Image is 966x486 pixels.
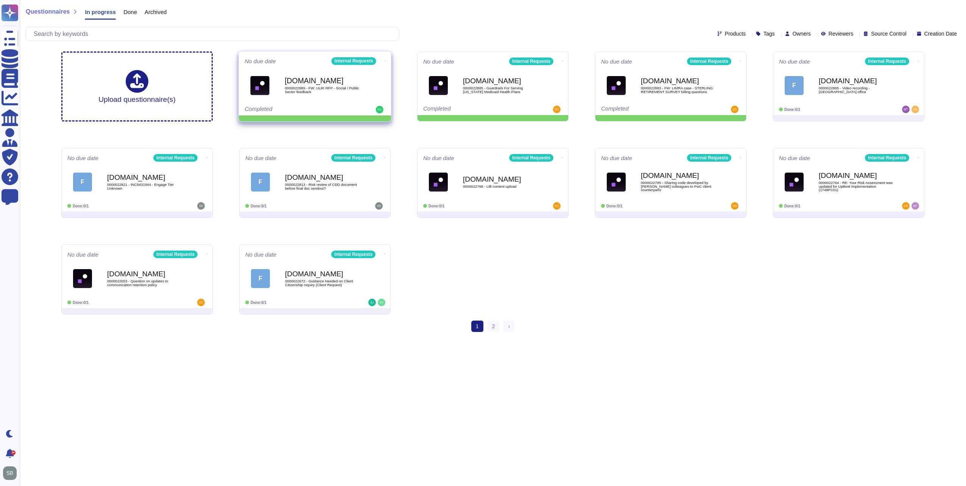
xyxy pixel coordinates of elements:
[429,173,448,192] img: Logo
[250,76,270,95] img: Logo
[285,86,361,93] span: 0000022889 - FW: ULRI RFP - Social / Public Sector feedback
[11,450,16,455] div: 9+
[641,181,717,192] span: 0000022785 - Sharing code developed by [PERSON_NAME] colleagues to PwC client counterparts
[725,31,746,36] span: Products
[924,31,957,36] span: Creation Date
[871,31,906,36] span: Source Control
[251,269,270,288] div: F
[107,174,183,181] b: [DOMAIN_NAME]
[902,202,910,210] img: user
[553,202,561,210] img: user
[107,183,183,190] span: 0000022821 - INC8431944 - Engage Tier Unknown
[245,106,338,114] div: Completed
[508,323,510,329] span: ›
[488,321,500,332] a: 2
[779,59,810,64] span: No due date
[763,31,775,36] span: Tags
[784,204,800,208] span: Done: 0/1
[601,155,632,161] span: No due date
[601,59,632,64] span: No due date
[606,204,622,208] span: Done: 0/1
[332,57,376,65] div: Internal Requests
[793,31,811,36] span: Owners
[687,154,731,162] div: Internal Requests
[641,86,717,93] span: 0000022883 - FW: LIMRA case - STERLING RETIREMENT SURVEY billing questions
[285,279,361,287] span: 0000022672 - Guidance Needed on Client Citizenship Inquiry (Client Request)
[73,301,89,305] span: Done: 0/1
[67,252,98,257] span: No due date
[375,202,383,210] img: user
[509,58,553,65] div: Internal Requests
[779,155,810,161] span: No due date
[471,321,483,332] span: 1
[641,77,717,84] b: [DOMAIN_NAME]
[98,70,176,103] div: Upload questionnaire(s)
[285,183,361,190] span: 0000022813 - Risk review of CDD document before final doc sendout?
[819,77,894,84] b: [DOMAIN_NAME]
[641,172,717,179] b: [DOMAIN_NAME]
[428,204,444,208] span: Done: 0/1
[331,251,375,258] div: Internal Requests
[865,58,909,65] div: Internal Requests
[553,106,561,113] img: user
[378,299,385,306] img: user
[107,270,183,277] b: [DOMAIN_NAME]
[73,269,92,288] img: Logo
[911,106,919,113] img: user
[153,154,198,162] div: Internal Requests
[607,76,626,95] img: Logo
[251,173,270,192] div: F
[368,299,376,306] img: user
[463,176,539,183] b: [DOMAIN_NAME]
[423,155,454,161] span: No due date
[285,270,361,277] b: [DOMAIN_NAME]
[376,106,383,114] img: user
[509,154,553,162] div: Internal Requests
[145,9,167,15] span: Archived
[285,77,361,84] b: [DOMAIN_NAME]
[463,77,539,84] b: [DOMAIN_NAME]
[607,173,626,192] img: Logo
[73,173,92,192] div: F
[26,9,70,15] span: Questionnaires
[601,106,694,113] div: Completed
[829,31,853,36] span: Reviewers
[731,202,739,210] img: user
[463,86,539,93] span: 0000022885 - Guardrails For Serving [US_STATE] Medicaid Health Plans
[73,204,89,208] span: Done: 0/1
[785,173,804,192] img: Logo
[331,154,375,162] div: Internal Requests
[819,172,894,179] b: [DOMAIN_NAME]
[784,107,800,112] span: Done: 0/1
[153,251,198,258] div: Internal Requests
[197,299,205,306] img: user
[245,252,276,257] span: No due date
[819,86,894,93] span: 0000022865 - Video recording - [GEOGRAPHIC_DATA] office
[819,181,894,192] span: 0000022764 - RE: Your Risk Assessment was updated for UpBeet Implementation (1748PC01)
[197,202,205,210] img: user
[423,106,516,113] div: Completed
[251,301,266,305] span: Done: 0/1
[731,106,739,113] img: user
[423,59,454,64] span: No due date
[245,155,276,161] span: No due date
[30,27,399,40] input: Search by keywords
[245,58,276,64] span: No due date
[911,202,919,210] img: user
[85,9,116,15] span: In progress
[285,174,361,181] b: [DOMAIN_NAME]
[123,9,137,15] span: Done
[67,155,98,161] span: No due date
[687,58,731,65] div: Internal Requests
[3,466,17,480] img: user
[785,76,804,95] div: F
[251,204,266,208] span: Done: 0/1
[865,154,909,162] div: Internal Requests
[463,185,539,188] span: 0000022788 - Lilli content upload
[902,106,910,113] img: user
[429,76,448,95] img: Logo
[107,279,183,287] span: 0000022053 - Question on updates to communication retention policy
[2,465,22,481] button: user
